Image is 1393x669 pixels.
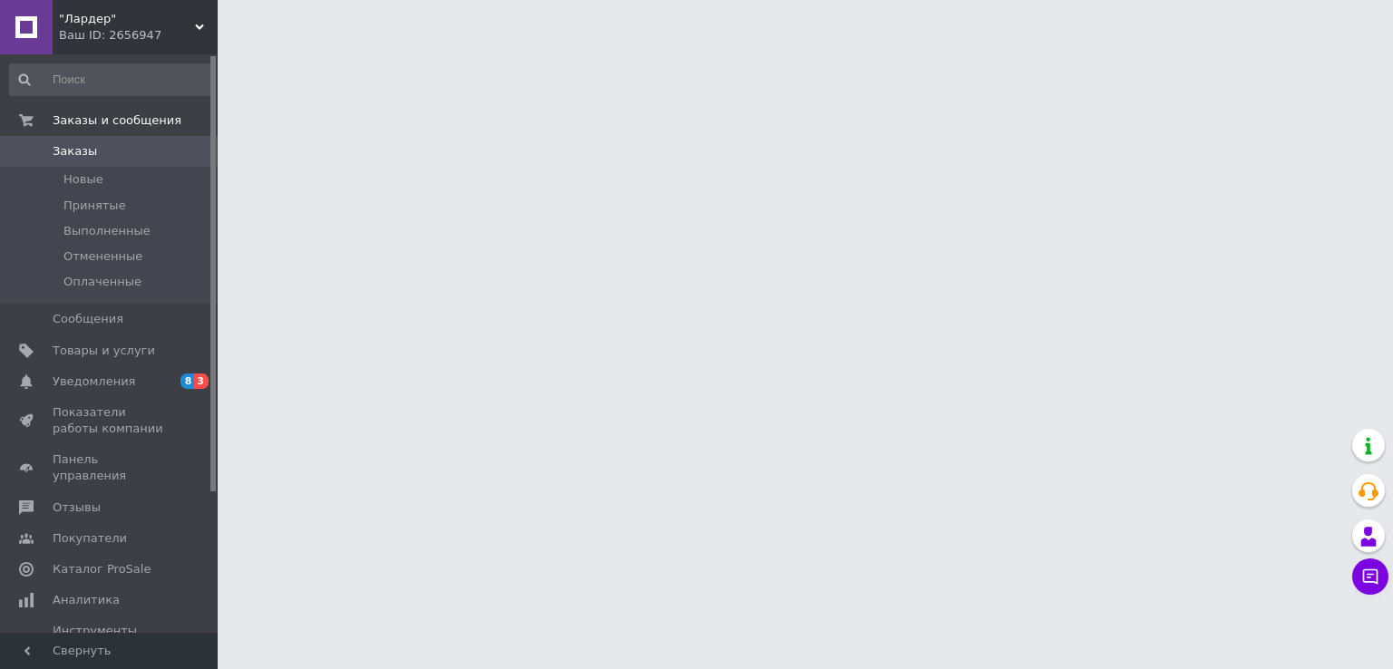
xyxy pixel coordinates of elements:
span: Уведомления [53,373,135,390]
span: Инструменты вебмастера и SEO [53,623,168,655]
span: Выполненные [63,223,151,239]
span: Покупатели [53,530,127,547]
span: Каталог ProSale [53,561,151,577]
span: Оплаченные [63,274,141,290]
span: "Лардер" [59,11,195,27]
span: Аналитика [53,592,120,608]
span: Заказы [53,143,97,160]
span: Товары и услуги [53,343,155,359]
span: Отзывы [53,499,101,516]
span: Показатели работы компании [53,404,168,437]
input: Поиск [9,63,214,96]
span: Сообщения [53,311,123,327]
span: Принятые [63,198,126,214]
span: Новые [63,171,103,188]
span: 8 [180,373,195,389]
span: Заказы и сообщения [53,112,181,129]
span: 3 [194,373,209,389]
span: Панель управления [53,451,168,484]
button: Чат с покупателем [1352,558,1388,595]
div: Ваш ID: 2656947 [59,27,218,44]
span: Отмененные [63,248,142,265]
